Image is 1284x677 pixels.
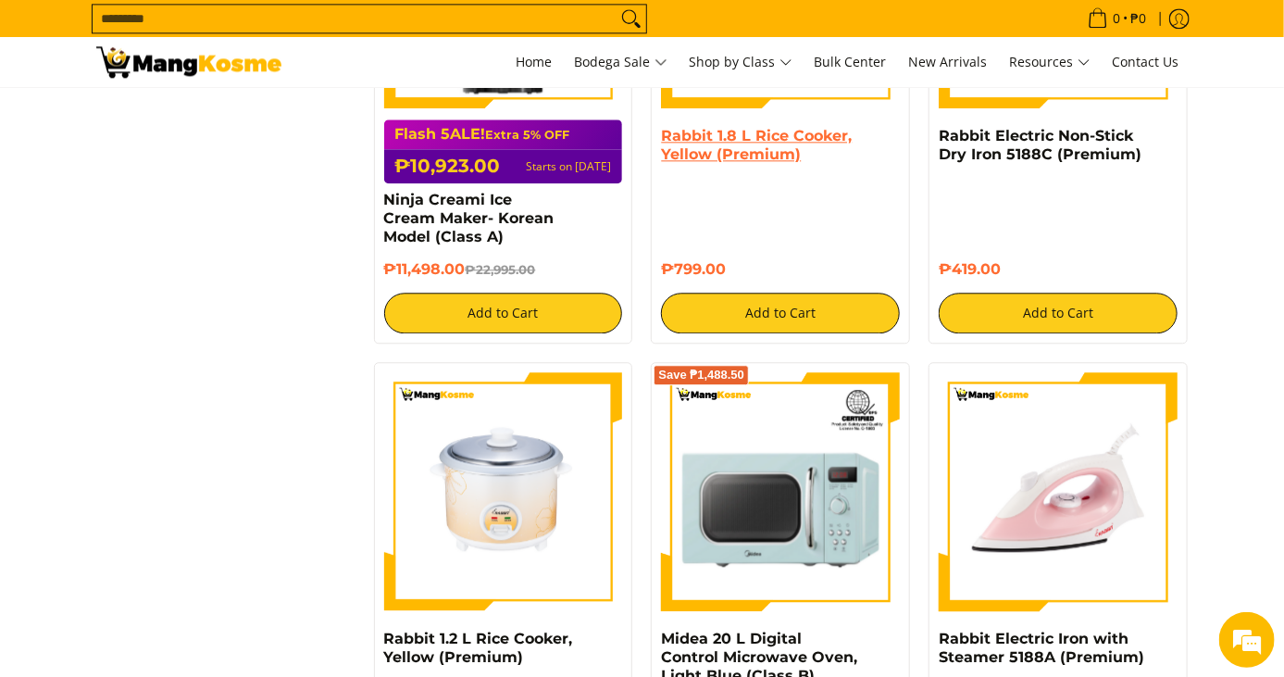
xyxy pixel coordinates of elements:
button: Add to Cart [661,293,900,333]
span: Contact Us [1113,53,1179,70]
a: Bulk Center [805,37,896,87]
a: Resources [1001,37,1100,87]
span: Bulk Center [815,53,887,70]
a: Bodega Sale [566,37,677,87]
h6: ₱799.00 [661,260,900,279]
a: Rabbit 1.8 L Rice Cooker, Yellow (Premium) [661,127,852,163]
button: Add to Cart [939,293,1178,333]
a: Rabbit Electric Iron with Steamer 5188A (Premium) [939,630,1144,666]
button: Add to Cart [384,293,623,333]
img: Small Appliances l Mang Kosme: Home Appliances Warehouse Sale [96,46,281,78]
span: 0 [1111,12,1124,25]
span: ₱0 [1128,12,1150,25]
h6: ₱11,498.00 [384,260,623,279]
del: ₱22,995.00 [466,262,536,277]
h6: ₱419.00 [939,260,1178,279]
img: rabbit-1.2-liter-rice-cooker-yellow-full-view-mang-kosme [384,372,623,611]
button: Search [617,5,646,32]
span: Resources [1010,51,1091,74]
img: https://mangkosme.com/products/rabbit-eletric-iron-with-steamer-5188a-class-a [939,372,1178,611]
a: Contact Us [1103,37,1189,87]
img: Midea 20 L Digital Control Microwave Oven, Light Blue (Class B) [661,372,900,611]
span: Shop by Class [690,51,792,74]
span: New Arrivals [909,53,988,70]
nav: Main Menu [300,37,1189,87]
a: Shop by Class [680,37,802,87]
a: Home [507,37,562,87]
a: Ninja Creami Ice Cream Maker- Korean Model (Class A) [384,191,555,245]
a: Rabbit 1.2 L Rice Cooker, Yellow (Premium) [384,630,573,666]
span: Save ₱1,488.50 [658,370,744,381]
span: • [1082,8,1153,29]
span: Bodega Sale [575,51,667,74]
a: New Arrivals [900,37,997,87]
a: Rabbit Electric Non-Stick Dry Iron 5188C (Premium) [939,127,1141,163]
span: Home [517,53,553,70]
